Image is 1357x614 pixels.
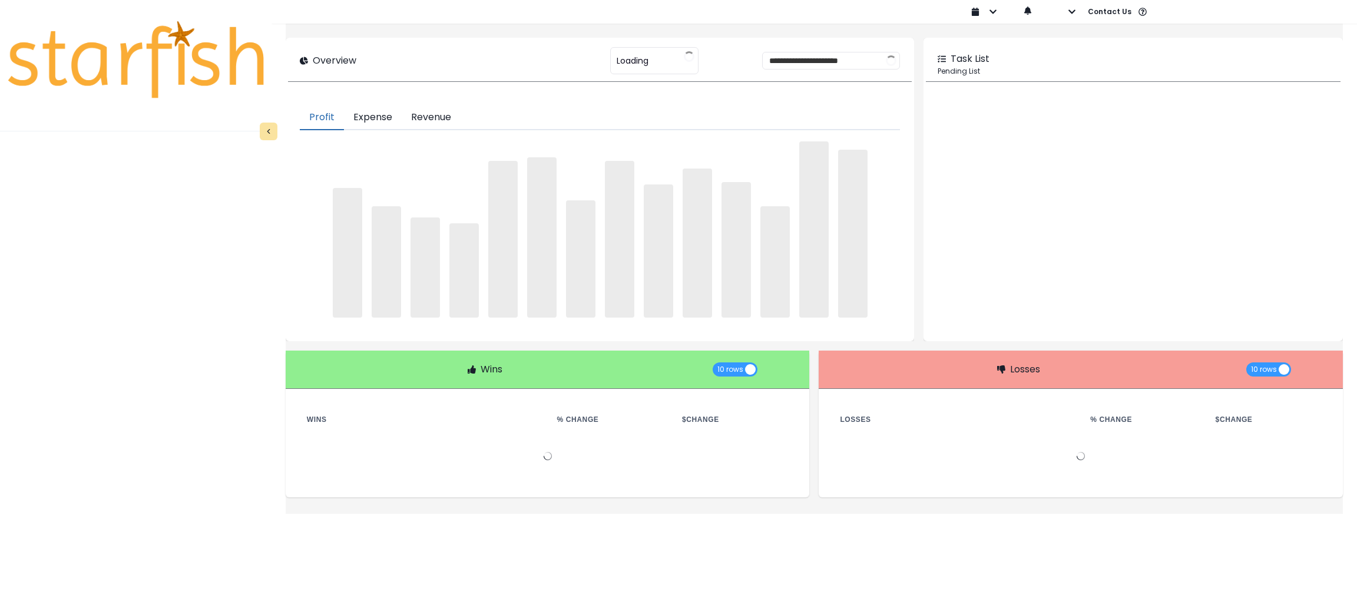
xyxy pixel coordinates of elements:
[683,169,712,318] span: ‌
[411,217,440,318] span: ‌
[1081,412,1206,427] th: % Change
[760,206,790,318] span: ‌
[644,184,673,318] span: ‌
[449,223,479,318] span: ‌
[799,141,829,318] span: ‌
[527,157,557,318] span: ‌
[481,362,502,377] p: Wins
[300,105,344,130] button: Profit
[566,200,595,318] span: ‌
[1251,362,1277,377] span: 10 rows
[838,150,868,318] span: ‌
[548,412,673,427] th: % Change
[488,161,518,318] span: ‌
[333,188,362,318] span: ‌
[402,105,461,130] button: Revenue
[951,52,989,66] p: Task List
[938,66,1329,77] p: Pending List
[617,48,648,73] span: Loading
[297,412,548,427] th: Wins
[830,412,1081,427] th: Losses
[1206,412,1331,427] th: $ Change
[717,362,743,377] span: 10 rows
[372,206,401,318] span: ‌
[673,412,797,427] th: $ Change
[344,105,402,130] button: Expense
[1010,362,1040,377] p: Losses
[721,182,751,318] span: ‌
[605,161,634,318] span: ‌
[313,54,356,68] p: Overview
